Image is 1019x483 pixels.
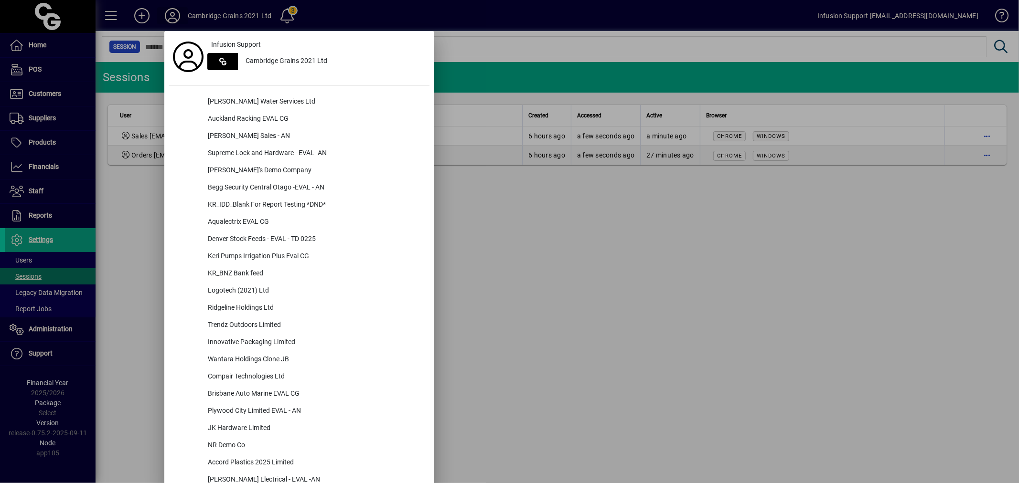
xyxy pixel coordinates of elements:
div: [PERSON_NAME] Water Services Ltd [200,94,429,111]
div: Cambridge Grains 2021 Ltd [238,53,429,70]
div: [PERSON_NAME]'s Demo Company [200,162,429,179]
button: NR Demo Co [169,437,429,454]
button: Brisbane Auto Marine EVAL CG [169,386,429,403]
div: Accord Plastics 2025 Limited [200,454,429,472]
a: Infusion Support [207,36,429,53]
div: KR_IDD_Blank For Report Testing *DND* [200,197,429,214]
button: Innovative Packaging Limited [169,334,429,351]
div: Ridgeline Holdings Ltd [200,300,429,317]
div: NR Demo Co [200,437,429,454]
button: KR_BNZ Bank feed [169,265,429,283]
div: Supreme Lock and Hardware - EVAL- AN [200,145,429,162]
button: [PERSON_NAME] Sales - AN [169,128,429,145]
button: Auckland Racking EVAL CG [169,111,429,128]
div: Aqualectrix EVAL CG [200,214,429,231]
button: Begg Security Central Otago -EVAL - AN [169,179,429,197]
button: Compair Technologies Ltd [169,368,429,386]
a: Profile [169,48,207,65]
button: KR_IDD_Blank For Report Testing *DND* [169,197,429,214]
div: Denver Stock Feeds - EVAL - TD 0225 [200,231,429,248]
div: [PERSON_NAME] Sales - AN [200,128,429,145]
button: Wantara Holdings Clone JB [169,351,429,368]
button: Aqualectrix EVAL CG [169,214,429,231]
div: Keri Pumps Irrigation Plus Eval CG [200,248,429,265]
div: Wantara Holdings Clone JB [200,351,429,368]
button: Keri Pumps Irrigation Plus Eval CG [169,248,429,265]
div: Trendz Outdoors Limited [200,317,429,334]
button: Accord Plastics 2025 Limited [169,454,429,472]
button: Denver Stock Feeds - EVAL - TD 0225 [169,231,429,248]
div: Brisbane Auto Marine EVAL CG [200,386,429,403]
div: Compair Technologies Ltd [200,368,429,386]
button: Ridgeline Holdings Ltd [169,300,429,317]
button: Cambridge Grains 2021 Ltd [207,53,429,70]
div: KR_BNZ Bank feed [200,265,429,283]
button: [PERSON_NAME] Water Services Ltd [169,94,429,111]
div: Begg Security Central Otago -EVAL - AN [200,179,429,197]
button: [PERSON_NAME]'s Demo Company [169,162,429,179]
div: Auckland Racking EVAL CG [200,111,429,128]
div: JK Hardware Limited [200,420,429,437]
div: Innovative Packaging Limited [200,334,429,351]
button: Logotech (2021) Ltd [169,283,429,300]
button: JK Hardware Limited [169,420,429,437]
div: Plywood City Limited EVAL - AN [200,403,429,420]
button: Supreme Lock and Hardware - EVAL- AN [169,145,429,162]
button: Trendz Outdoors Limited [169,317,429,334]
div: Logotech (2021) Ltd [200,283,429,300]
button: Plywood City Limited EVAL - AN [169,403,429,420]
span: Infusion Support [211,40,261,50]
